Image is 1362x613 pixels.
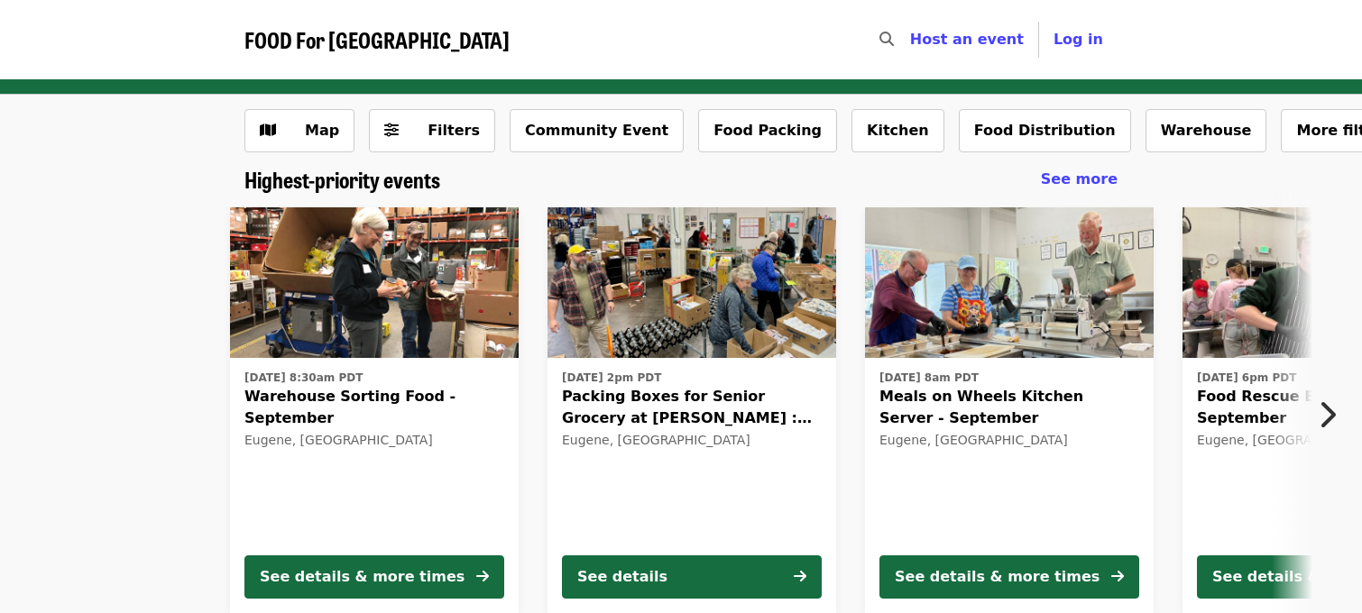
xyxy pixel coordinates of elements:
i: arrow-right icon [476,568,489,585]
time: [DATE] 2pm PDT [562,370,661,386]
span: Warehouse Sorting Food - September [244,386,504,429]
button: Kitchen [851,109,944,152]
a: See details for "Warehouse Sorting Food - September" [230,207,519,613]
a: FOOD For [GEOGRAPHIC_DATA] [244,27,510,53]
span: Map [305,122,339,139]
a: Highest-priority events [244,167,440,193]
time: [DATE] 6pm PDT [1197,370,1296,386]
i: map icon [260,122,276,139]
button: Filters (0 selected) [369,109,495,152]
button: Food Packing [698,109,837,152]
div: See details & more times [895,566,1100,588]
a: See details for "Packing Boxes for Senior Grocery at Bailey Hill : September" [548,207,836,613]
div: See details & more times [260,566,465,588]
button: See details & more times [244,555,504,599]
div: Eugene, [GEOGRAPHIC_DATA] [244,433,504,448]
div: Eugene, [GEOGRAPHIC_DATA] [879,433,1139,448]
button: Food Distribution [959,109,1131,152]
a: See details for "Meals on Wheels Kitchen Server - September" [865,207,1154,613]
input: Search [905,18,919,61]
i: search icon [879,31,894,48]
div: Eugene, [GEOGRAPHIC_DATA] [562,433,822,448]
button: Next item [1302,389,1362,440]
button: Community Event [510,109,684,152]
i: sliders-h icon [384,122,399,139]
span: FOOD For [GEOGRAPHIC_DATA] [244,23,510,55]
a: See more [1041,169,1118,190]
div: Highest-priority events [230,167,1132,193]
time: [DATE] 8am PDT [879,370,979,386]
img: Packing Boxes for Senior Grocery at Bailey Hill : September organized by FOOD For Lane County [548,207,836,359]
button: See details [562,555,822,599]
time: [DATE] 8:30am PDT [244,370,363,386]
span: Packing Boxes for Senior Grocery at [PERSON_NAME] : September [562,386,822,429]
span: Log in [1054,31,1103,48]
button: Warehouse [1146,109,1267,152]
span: Filters [428,122,480,139]
a: Host an event [910,31,1024,48]
i: arrow-right icon [794,568,806,585]
div: See details [577,566,667,588]
span: Highest-priority events [244,163,440,195]
i: arrow-right icon [1111,568,1124,585]
button: Log in [1039,22,1118,58]
button: Show map view [244,109,354,152]
span: See more [1041,170,1118,188]
img: Meals on Wheels Kitchen Server - September organized by FOOD For Lane County [865,207,1154,359]
button: See details & more times [879,555,1139,599]
span: Meals on Wheels Kitchen Server - September [879,386,1139,429]
i: chevron-right icon [1318,398,1336,432]
img: Warehouse Sorting Food - September organized by FOOD For Lane County [230,207,519,359]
